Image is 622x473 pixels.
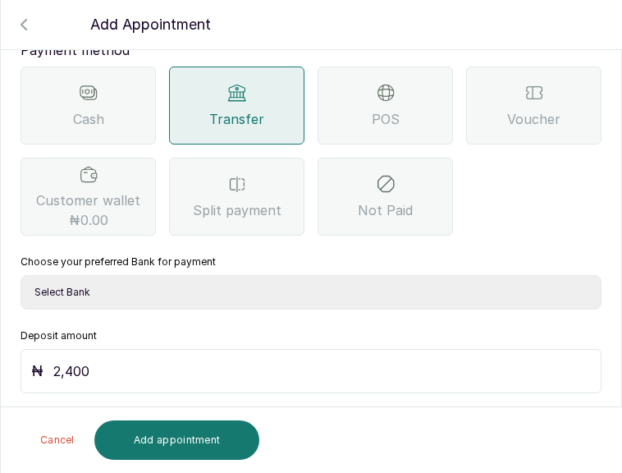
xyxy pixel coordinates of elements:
span: Split payment [193,200,281,220]
span: Customer wallet [36,191,140,230]
p: Add Appointment [90,13,211,36]
span: ₦0.00 [69,210,108,230]
span: Voucher [507,109,560,129]
button: Add appointment [94,420,260,460]
button: Cancel [27,420,88,460]
label: Choose your preferred Bank for payment [21,255,216,269]
p: Payment method [21,40,601,60]
span: POS [372,109,400,129]
span: Not Paid [358,200,413,220]
p: ₦ [31,360,43,383]
span: Transfer [209,109,264,129]
label: Deposit amount [21,329,97,342]
input: 20,000 [53,360,591,383]
span: Cash [73,109,104,129]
